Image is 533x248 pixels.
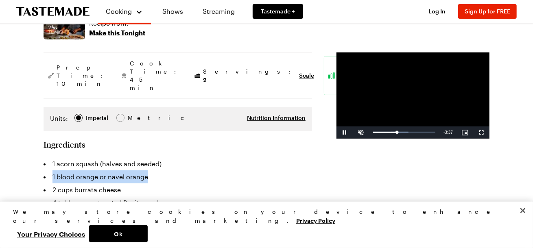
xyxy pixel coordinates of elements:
[443,130,445,135] span: -
[44,16,85,39] img: Show where recipe is used
[296,216,335,224] a: More information about your privacy, opens in a new tab
[336,126,353,139] button: Pause
[130,59,180,92] span: Cook Time: 45 min
[473,126,489,139] button: Fullscreen
[428,8,446,15] span: Log In
[50,113,68,123] label: Units:
[16,7,90,16] a: To Tastemade Home Page
[353,126,369,139] button: Unmute
[373,132,435,133] div: Progress Bar
[457,126,473,139] button: Picture-in-Picture
[13,207,513,242] div: Privacy
[299,72,314,80] button: Scale
[458,4,517,19] button: Sign Up for FREE
[421,7,453,15] button: Log In
[86,113,109,122] span: Imperial
[13,225,89,242] button: Your Privacy Choices
[261,7,295,15] span: Tastemade +
[44,139,85,149] h2: Ingredients
[514,202,532,220] button: Close
[44,170,312,183] li: 1 blood orange or navel orange
[44,183,312,196] li: 2 cups burrata cheese
[13,207,513,225] div: We may store cookies on your device to enhance our services and marketing.
[203,67,295,84] span: Servings:
[106,7,132,15] span: Cooking
[50,113,145,125] div: Imperial Metric
[203,76,206,83] span: 2
[89,18,145,38] a: Recipe from:Make this Tonight
[57,63,107,88] span: Prep Time: 10 min
[128,113,145,122] div: Metric
[253,4,303,19] a: Tastemade +
[106,3,143,20] button: Cooking
[86,113,108,122] div: Imperial
[128,113,146,122] span: Metric
[465,8,510,15] span: Sign Up for FREE
[44,196,312,209] li: 4 tablespoons toasted Pepita seeds
[44,157,312,170] li: 1 acorn squash (halves and seeded)
[89,225,148,242] button: Ok
[247,114,306,122] button: Nutrition Information
[336,52,489,139] video-js: Video Player
[89,28,145,38] p: Make this Tonight
[445,130,453,135] span: 3:37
